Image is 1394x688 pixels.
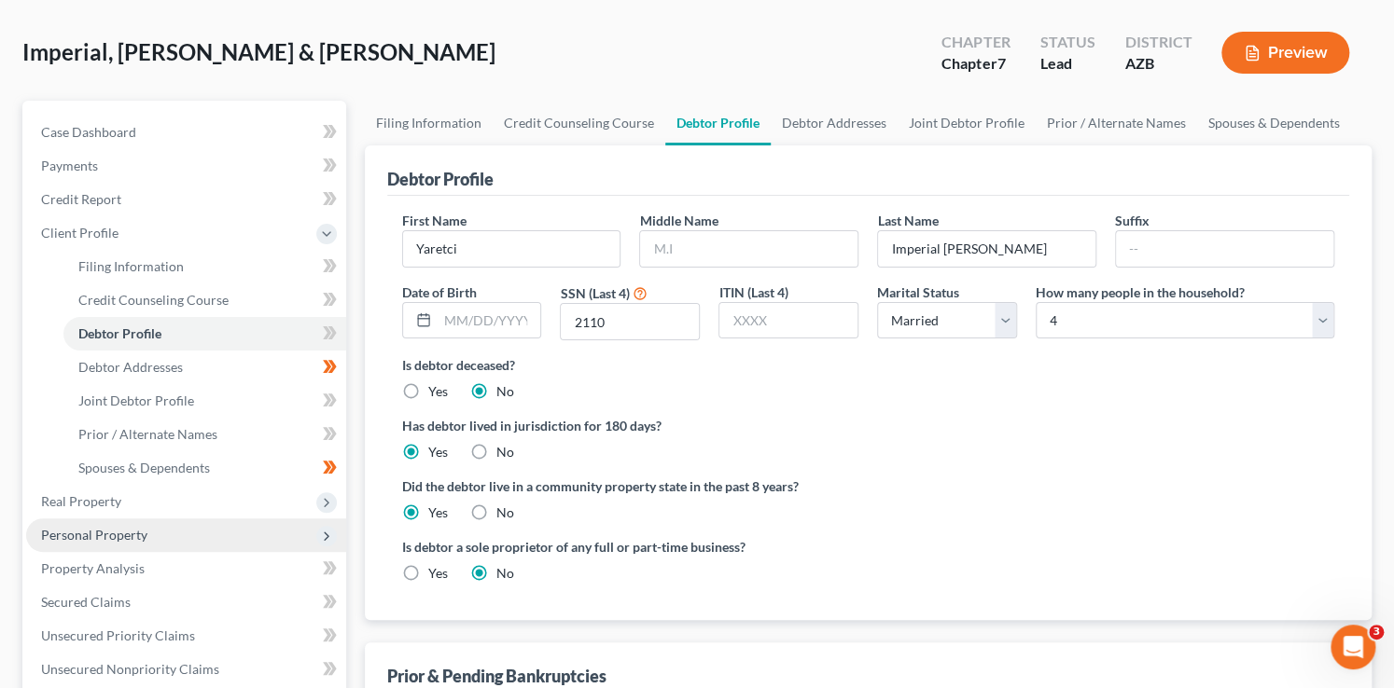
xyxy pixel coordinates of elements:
span: Joint Debtor Profile [78,392,194,408]
a: Joint Debtor Profile [898,101,1036,145]
a: Credit Counseling Course [63,283,346,317]
label: Yes [428,503,448,522]
a: Spouses & Dependents [63,451,346,485]
label: No [496,382,514,401]
div: AZB [1124,53,1192,75]
span: Filing Information [78,258,184,274]
a: Credit Report [26,183,346,216]
div: District [1124,32,1192,53]
span: Spouses & Dependents [78,460,210,475]
a: Property Analysis [26,552,346,585]
label: Is debtor a sole proprietor of any full or part-time business? [402,537,859,557]
a: Payments [26,149,346,183]
span: Property Analysis [41,560,145,576]
a: Joint Debtor Profile [63,384,346,418]
input: -- [403,231,620,267]
span: Secured Claims [41,594,131,610]
span: Unsecured Nonpriority Claims [41,661,219,677]
label: Yes [428,382,448,401]
a: Credit Counseling Course [493,101,665,145]
input: MM/DD/YYYY [438,303,541,338]
label: Yes [428,564,448,583]
a: Prior / Alternate Names [1036,101,1197,145]
label: Yes [428,443,448,461]
span: Personal Property [41,527,147,543]
span: 3 [1369,625,1384,640]
a: Debtor Addresses [63,351,346,384]
span: Credit Report [41,191,121,207]
a: Debtor Addresses [771,101,898,145]
span: Client Profile [41,225,118,241]
a: Prior / Alternate Names [63,418,346,451]
span: Unsecured Priority Claims [41,627,195,643]
input: -- [878,231,1095,267]
a: Unsecured Nonpriority Claims [26,653,346,686]
span: Payments [41,158,98,173]
a: Spouses & Dependents [1197,101,1351,145]
span: Case Dashboard [41,124,136,140]
a: Filing Information [365,101,493,145]
label: Marital Status [877,282,959,302]
label: Last Name [877,211,938,230]
div: Status [1039,32,1094,53]
label: First Name [402,211,467,230]
input: M.I [640,231,857,267]
a: Case Dashboard [26,116,346,149]
span: Credit Counseling Course [78,292,229,308]
a: Debtor Profile [63,317,346,351]
label: Date of Birth [402,282,477,302]
button: Preview [1221,32,1349,74]
span: Debtor Addresses [78,359,183,375]
a: Secured Claims [26,585,346,619]
span: Debtor Profile [78,325,161,341]
span: Real Property [41,493,121,509]
input: XXXX [719,303,857,338]
div: Chapter [941,32,1010,53]
a: Unsecured Priority Claims [26,619,346,653]
label: Has debtor lived in jurisdiction for 180 days? [402,416,1335,435]
span: 7 [997,54,1005,72]
label: Suffix [1115,211,1150,230]
a: Debtor Profile [665,101,771,145]
label: How many people in the household? [1036,282,1245,302]
input: XXXX [561,304,699,339]
label: Did the debtor live in a community property state in the past 8 years? [402,476,1335,496]
span: Prior / Alternate Names [78,426,217,442]
div: Chapter [941,53,1010,75]
label: SSN (Last 4) [560,283,629,303]
label: No [496,443,514,461]
iframe: Intercom live chat [1331,625,1375,669]
label: Middle Name [639,211,718,230]
a: Filing Information [63,250,346,283]
label: No [496,503,514,522]
div: Lead [1039,53,1094,75]
label: Is debtor deceased? [402,355,1335,375]
input: -- [1116,231,1333,267]
div: Debtor Profile [387,168,494,190]
span: Imperial, [PERSON_NAME] & [PERSON_NAME] [22,38,495,65]
label: No [496,564,514,583]
div: Prior & Pending Bankruptcies [387,665,606,687]
label: ITIN (Last 4) [718,282,788,302]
